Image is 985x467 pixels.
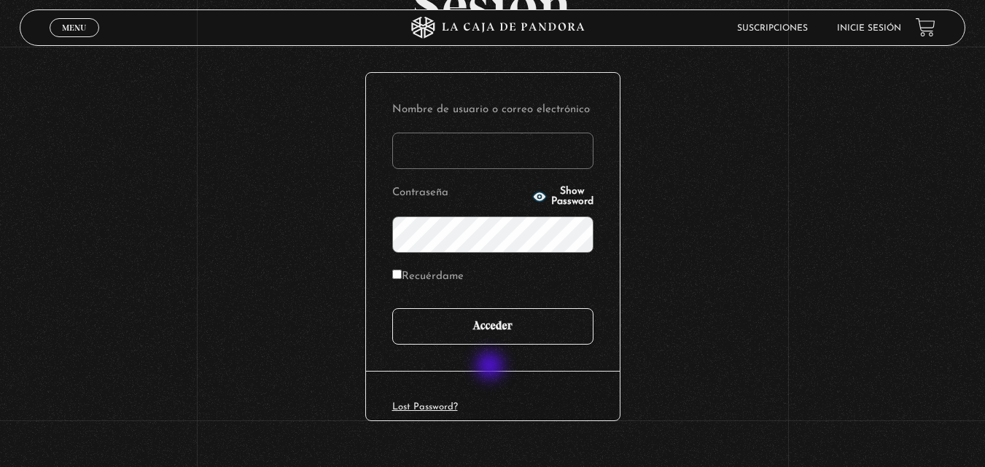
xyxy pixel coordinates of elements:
[551,187,593,207] span: Show Password
[737,24,808,33] a: Suscripciones
[392,270,402,279] input: Recuérdame
[532,187,593,207] button: Show Password
[392,266,464,289] label: Recuérdame
[392,308,593,345] input: Acceder
[62,23,86,32] span: Menu
[392,402,458,412] a: Lost Password?
[392,99,593,122] label: Nombre de usuario o correo electrónico
[392,182,528,205] label: Contraseña
[57,36,91,46] span: Cerrar
[916,17,935,37] a: View your shopping cart
[837,24,901,33] a: Inicie sesión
